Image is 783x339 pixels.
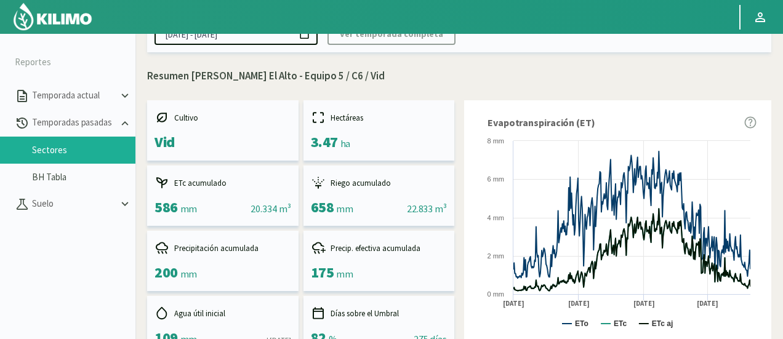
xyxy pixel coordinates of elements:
span: ha [340,137,350,150]
div: Hectáreas [311,110,448,125]
div: Precip. efectiva acumulada [311,241,448,255]
div: Agua útil inicial [155,306,291,321]
span: mm [180,202,197,215]
div: 22.833 m³ [407,201,447,216]
text: [DATE] [503,299,524,308]
span: mm [180,268,197,280]
text: 2 mm [488,252,505,260]
text: [DATE] [633,299,655,308]
kil-mini-card: report-summary-cards.HECTARES [303,100,455,161]
text: [DATE] [568,299,590,308]
span: Vid [155,132,175,151]
span: Evapotranspiración (ET) [488,115,595,130]
span: mm [336,202,353,215]
kil-mini-card: report-summary-cards.ACCUMULATED_PRECIPITATION [147,231,299,291]
kil-mini-card: report-summary-cards.ACCUMULATED_ETC [147,166,299,226]
span: mm [336,268,353,280]
kil-mini-card: report-summary-cards.ACCUMULATED_IRRIGATION [303,166,455,226]
div: Días sobre el Umbral [311,306,448,321]
text: 0 mm [488,290,505,298]
div: 20.334 m³ [251,201,291,216]
div: Cultivo [155,110,291,125]
kil-mini-card: report-summary-cards.ACCUMULATED_EFFECTIVE_PRECIPITATION [303,231,455,291]
text: ETc aj [652,319,673,328]
p: Suelo [30,197,118,211]
p: Resumen [PERSON_NAME] El Alto - Equipo 5 / C6 / Vid [147,68,771,84]
text: ETc [614,319,627,328]
p: Temporadas pasadas [30,116,118,130]
span: 586 [155,197,178,217]
a: BH Tabla [32,172,135,183]
text: ETo [575,319,588,328]
text: 4 mm [488,214,505,221]
text: 6 mm [488,175,505,183]
span: 3.47 [311,132,338,151]
img: Kilimo [12,2,93,31]
input: dd/mm/yyyy - dd/mm/yyyy [155,23,318,45]
div: Precipitación acumulada [155,241,291,255]
text: [DATE] [697,299,718,308]
span: 175 [311,263,334,282]
text: 8 mm [488,137,505,145]
kil-mini-card: report-summary-cards.CROP [147,100,299,161]
span: 658 [311,197,334,217]
p: Temporada actual [30,89,118,103]
span: 200 [155,263,178,282]
div: Riego acumulado [311,175,448,190]
div: ETc acumulado [155,175,291,190]
a: Sectores [32,145,135,156]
